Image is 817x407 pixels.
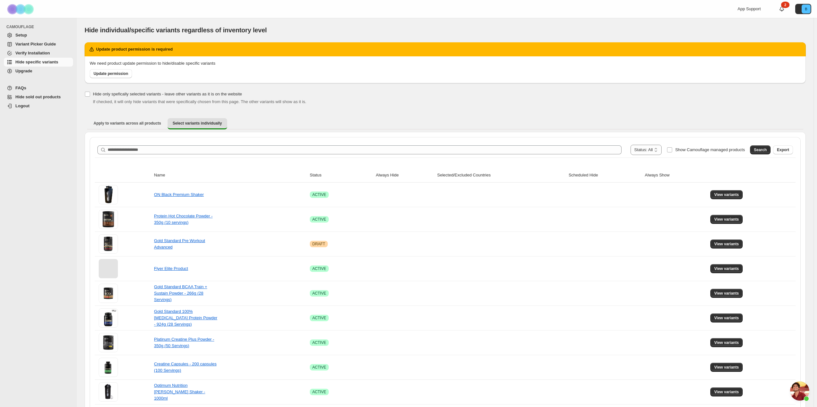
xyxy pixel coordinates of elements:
span: View variants [714,389,739,395]
span: ACTIVE [312,266,326,271]
span: ACTIVE [312,217,326,222]
span: Upgrade [15,69,32,73]
a: FAQs [4,84,73,93]
button: Export [773,145,793,154]
span: Hide only spefically selected variants - leave other variants as it is on the website [93,92,242,96]
span: Variant Picker Guide [15,42,56,46]
a: Gold Standard 100% [MEDICAL_DATA] Protein Powder - 924g (28 Servings) [154,309,217,327]
span: View variants [714,266,739,271]
span: Export [777,147,789,152]
div: Open chat [790,381,809,401]
span: Avatar with initials B [802,4,811,13]
span: View variants [714,340,739,345]
a: Flyer Elite Product [154,266,188,271]
a: Hide sold out products [4,93,73,102]
img: Camouflage [5,0,37,18]
img: ON Black Premium Shaker [99,185,118,204]
th: Name [152,168,308,183]
span: Hide sold out products [15,94,61,99]
th: Always Show [643,168,709,183]
span: DRAFT [312,241,325,247]
a: Setup [4,31,73,40]
th: Scheduled Hide [567,168,643,183]
img: Optimum Nutrition Gainer Shaker - 1000ml [99,382,118,402]
span: ACTIVE [312,315,326,321]
button: View variants [710,313,743,322]
span: CAMOUFLAGE [6,24,74,29]
span: FAQs [15,85,26,90]
img: Creatine Capsules - 200 capsules (100 Servings) [99,358,118,377]
span: View variants [714,291,739,296]
h2: Update product permission is required [96,46,173,53]
th: Selected/Excluded Countries [435,168,567,183]
a: Creatine Capsules - 200 capsules (100 Servings) [154,362,217,373]
button: View variants [710,190,743,199]
span: Show Camouflage managed products [675,147,745,152]
span: App Support [738,6,761,11]
img: Protein Hot Chocolate Powder - 350g (10 servings) [99,210,118,229]
button: Select variants individually [168,118,227,129]
span: Search [754,147,767,152]
span: Setup [15,33,27,37]
button: View variants [710,338,743,347]
a: Protein Hot Chocolate Powder - 350g (10 servings) [154,214,213,225]
span: Hide specific variants [15,60,58,64]
a: Platinum Creatine Plus Powder - 350g (50 Servings) [154,337,214,348]
button: View variants [710,240,743,248]
span: View variants [714,217,739,222]
a: Upgrade [4,67,73,76]
div: 2 [781,2,789,8]
span: View variants [714,241,739,247]
span: View variants [714,192,739,197]
button: View variants [710,264,743,273]
span: Verify Installation [15,51,50,55]
button: Search [750,145,771,154]
a: Hide specific variants [4,58,73,67]
span: Logout [15,103,29,108]
span: If checked, it will only hide variants that were specifically chosen from this page. The other va... [93,99,306,104]
img: Platinum Creatine Plus Powder - 350g (50 Servings) [99,333,118,352]
span: Hide individual/specific variants regardless of inventory level [85,27,267,34]
button: View variants [710,363,743,372]
button: Apply to variants across all products [88,118,166,128]
span: ACTIVE [312,192,326,197]
img: Gold Standard 100% Casein Protein Powder - 924g (28 Servings) [99,308,118,328]
img: Gold Standard Pre Workout Advanced [99,234,118,254]
span: View variants [714,365,739,370]
span: Update permission [94,71,128,76]
a: 2 [779,6,785,12]
span: ACTIVE [312,365,326,370]
button: View variants [710,289,743,298]
a: Logout [4,102,73,110]
a: Gold Standard BCAA Train + Sustain Powder - 266g (28 Servings) [154,284,207,302]
button: Avatar with initials B [795,4,811,14]
img: Gold Standard BCAA Train + Sustain Powder - 266g (28 Servings) [99,285,118,302]
span: ACTIVE [312,340,326,345]
a: Verify Installation [4,49,73,58]
a: Optimum Nutrition [PERSON_NAME] Shaker - 1000ml [154,383,205,401]
span: We need product update permission to hide/disable specific variants [90,61,215,66]
button: View variants [710,215,743,224]
th: Status [308,168,374,183]
span: Apply to variants across all products [94,121,161,126]
span: ACTIVE [312,291,326,296]
span: View variants [714,315,739,321]
a: ON Black Premium Shaker [154,192,204,197]
a: Gold Standard Pre Workout Advanced [154,238,205,249]
span: Select variants individually [173,121,222,126]
a: Update permission [90,69,132,78]
span: ACTIVE [312,389,326,395]
a: Variant Picker Guide [4,40,73,49]
text: B [805,7,807,11]
button: View variants [710,387,743,396]
th: Always Hide [374,168,435,183]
